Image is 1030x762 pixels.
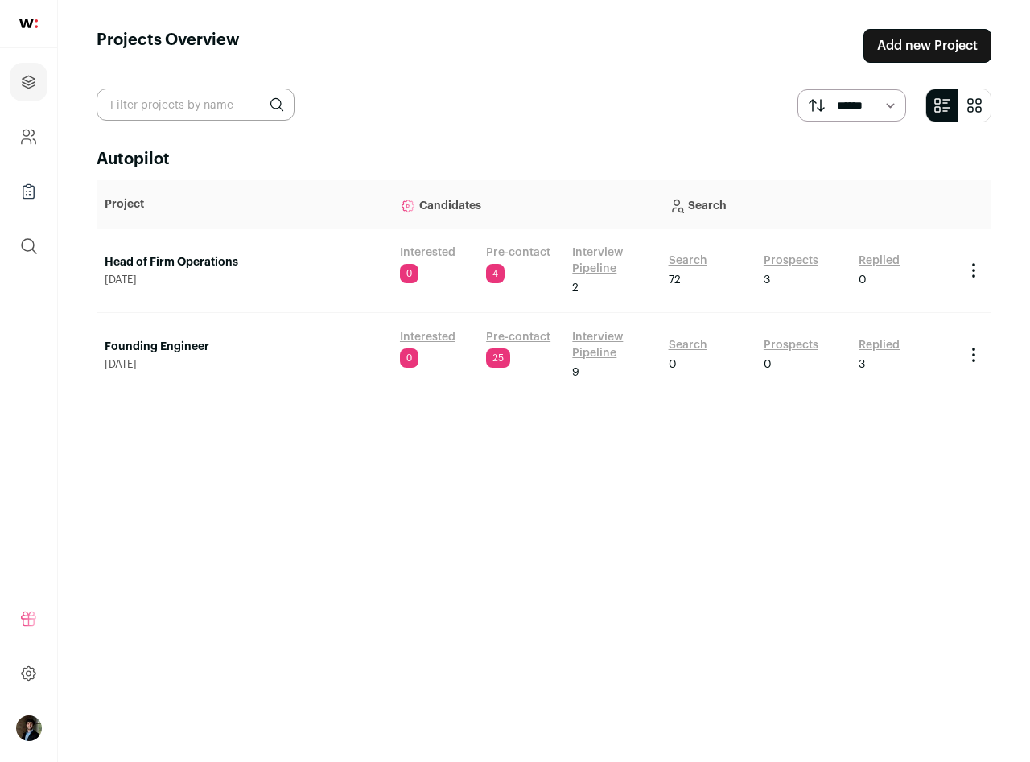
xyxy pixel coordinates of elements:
[572,280,579,296] span: 2
[863,29,991,63] a: Add new Project
[572,329,652,361] a: Interview Pipeline
[486,348,510,368] span: 25
[97,29,240,63] h1: Projects Overview
[400,264,418,283] span: 0
[964,345,983,365] button: Project Actions
[10,172,47,211] a: Company Lists
[400,348,418,368] span: 0
[964,261,983,280] button: Project Actions
[572,245,652,277] a: Interview Pipeline
[10,117,47,156] a: Company and ATS Settings
[19,19,38,28] img: wellfound-shorthand-0d5821cbd27db2630d0214b213865d53afaa358527fdda9d0ea32b1df1b89c2c.svg
[669,272,681,288] span: 72
[669,356,677,373] span: 0
[486,245,550,261] a: Pre-contact
[16,715,42,741] button: Open dropdown
[859,272,867,288] span: 0
[669,253,707,269] a: Search
[669,188,948,220] p: Search
[764,272,770,288] span: 3
[105,358,384,371] span: [DATE]
[486,329,550,345] a: Pre-contact
[486,264,505,283] span: 4
[400,188,653,220] p: Candidates
[572,365,579,381] span: 9
[764,253,818,269] a: Prospects
[97,89,295,121] input: Filter projects by name
[859,337,900,353] a: Replied
[859,253,900,269] a: Replied
[105,196,384,212] p: Project
[400,245,455,261] a: Interested
[105,339,384,355] a: Founding Engineer
[764,356,772,373] span: 0
[97,148,991,171] h2: Autopilot
[105,274,384,286] span: [DATE]
[400,329,455,345] a: Interested
[16,715,42,741] img: 738190-medium_jpg
[105,254,384,270] a: Head of Firm Operations
[10,63,47,101] a: Projects
[859,356,865,373] span: 3
[669,337,707,353] a: Search
[764,337,818,353] a: Prospects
